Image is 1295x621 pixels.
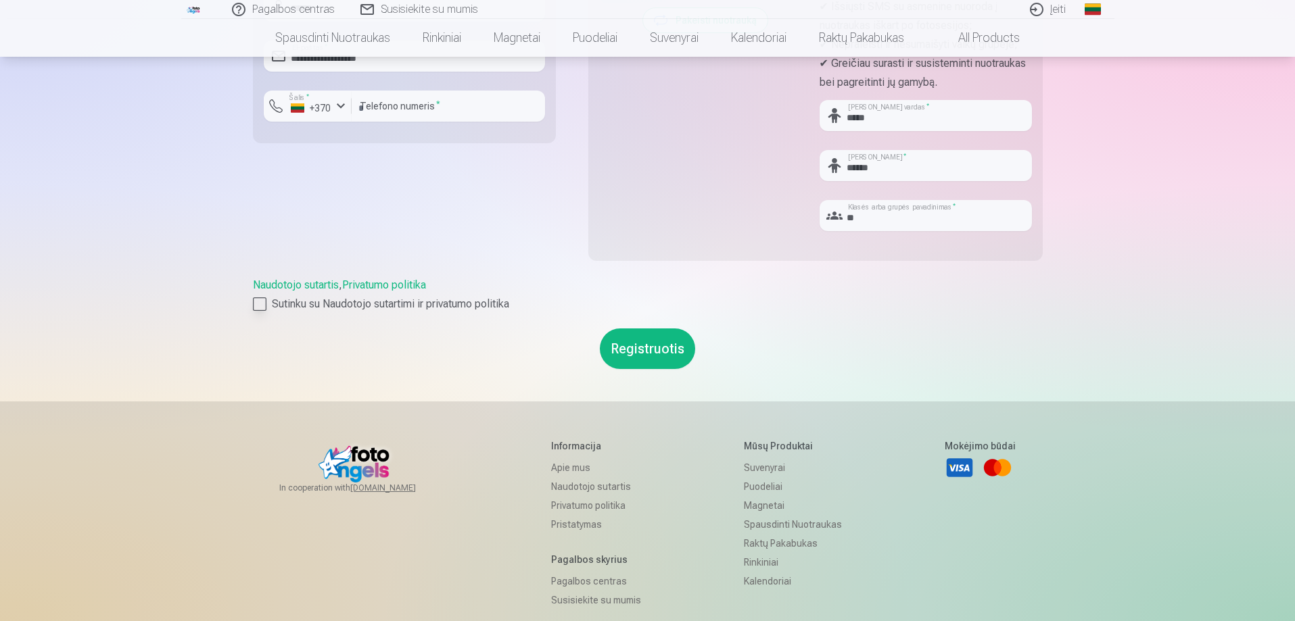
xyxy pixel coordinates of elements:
[291,101,331,115] div: +370
[744,496,842,515] a: Magnetai
[551,477,641,496] a: Naudotojo sutartis
[744,439,842,453] h5: Mūsų produktai
[551,572,641,591] a: Pagalbos centras
[259,19,406,57] a: Spausdinti nuotraukas
[744,553,842,572] a: Rinkiniai
[551,591,641,610] a: Susisiekite su mumis
[715,19,803,57] a: Kalendoriai
[253,278,339,291] a: Naudotojo sutartis
[820,54,1032,92] p: ✔ Greičiau surasti ir susisteminti nuotraukas bei pagreitinti jų gamybą.
[406,19,477,57] a: Rinkiniai
[945,453,974,482] a: Visa
[983,453,1012,482] a: Mastercard
[744,458,842,477] a: Suvenyrai
[279,482,448,493] span: In cooperation with
[264,91,352,122] button: Šalis*+370
[551,553,641,566] h5: Pagalbos skyrius
[634,19,715,57] a: Suvenyrai
[477,19,557,57] a: Magnetai
[744,534,842,553] a: Raktų pakabukas
[557,19,634,57] a: Puodeliai
[600,328,695,369] button: Registruotis
[744,477,842,496] a: Puodeliai
[551,439,641,453] h5: Informacija
[187,5,202,14] img: /fa2
[551,496,641,515] a: Privatumo politika
[744,572,842,591] a: Kalendoriai
[285,93,313,103] label: Šalis
[350,482,448,493] a: [DOMAIN_NAME]
[253,296,1043,312] label: Sutinku su Naudotojo sutartimi ir privatumo politika
[803,19,920,57] a: Raktų pakabukas
[744,515,842,534] a: Spausdinti nuotraukas
[253,277,1043,312] div: ,
[551,458,641,477] a: Apie mus
[920,19,1036,57] a: All products
[342,278,426,291] a: Privatumo politika
[945,439,1016,453] h5: Mokėjimo būdai
[551,515,641,534] a: Pristatymas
